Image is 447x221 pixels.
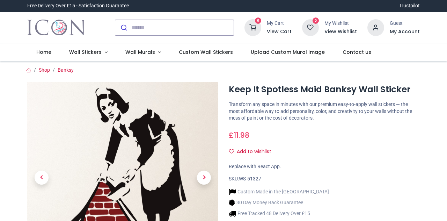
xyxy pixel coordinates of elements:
[229,101,420,122] p: Transform any space in minutes with our premium easy-to-apply wall stickers — the most affordable...
[179,49,233,56] span: Custom Wall Stickers
[197,171,211,185] span: Next
[390,28,420,35] a: My Account
[313,17,319,24] sup: 0
[39,67,50,73] a: Shop
[58,67,74,73] a: Banksy
[27,2,129,9] div: Free Delivery Over £15 - Satisfaction Guarantee
[27,18,85,37] img: Icon Wall Stickers
[115,20,132,35] button: Submit
[267,28,292,35] a: View Cart
[35,171,49,185] span: Previous
[229,210,329,217] li: Free Tracked 48 Delivery Over £15
[229,188,329,195] li: Custom Made in the [GEOGRAPHIC_DATA]
[229,130,249,140] span: £
[116,43,170,62] a: Wall Murals
[60,43,117,62] a: Wall Stickers
[229,84,420,95] h1: Keep It Spotless Maid Banksy Wall Sticker
[234,130,249,140] span: 11.98
[251,49,325,56] span: Upload Custom Mural Image
[324,20,357,27] div: My Wishlist
[343,49,371,56] span: Contact us
[390,20,420,27] div: Guest
[229,146,277,158] button: Add to wishlistAdd to wishlist
[229,163,420,170] div: Replace with React App.
[229,199,329,206] li: 30 Day Money Back Guarantee
[399,2,420,9] a: Trustpilot
[324,28,357,35] a: View Wishlist
[69,49,102,56] span: Wall Stickers
[244,24,261,30] a: 0
[239,176,261,181] span: WS-51327
[255,17,262,24] sup: 0
[302,24,319,30] a: 0
[229,149,234,154] i: Add to wishlist
[36,49,51,56] span: Home
[27,18,85,37] a: Logo of Icon Wall Stickers
[229,176,420,183] div: SKU:
[267,20,292,27] div: My Cart
[125,49,155,56] span: Wall Murals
